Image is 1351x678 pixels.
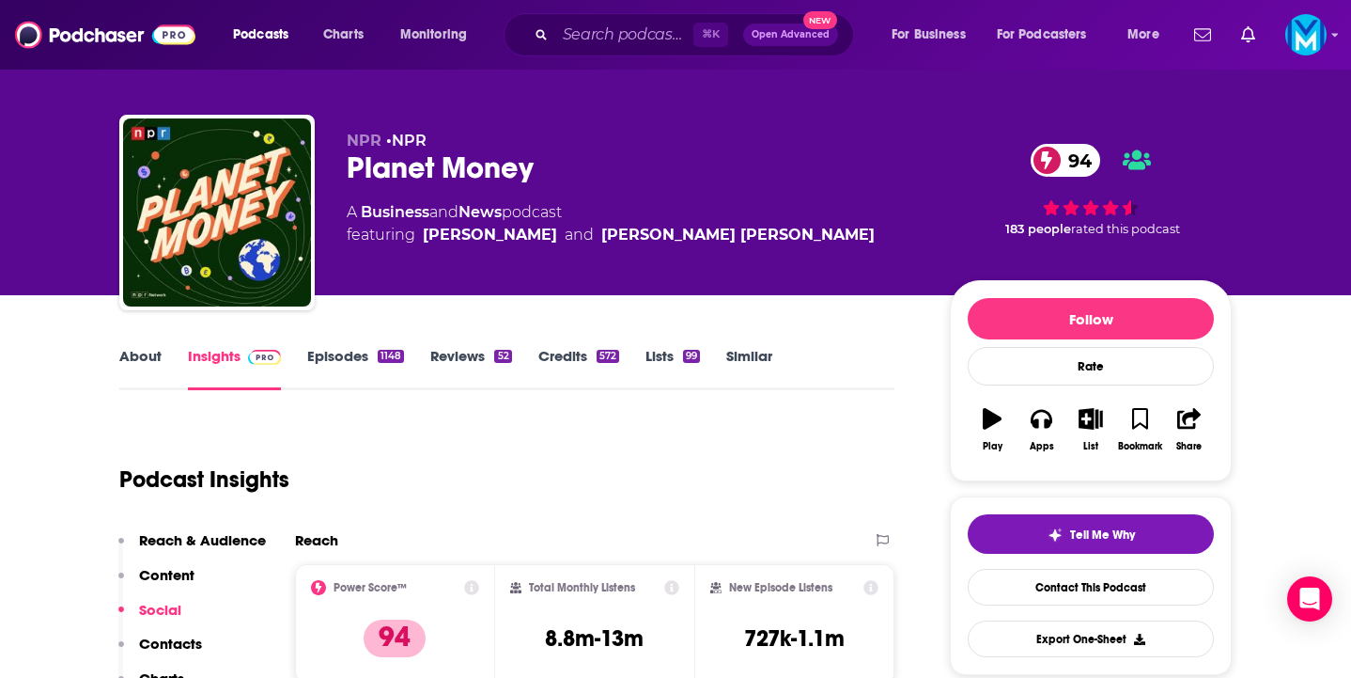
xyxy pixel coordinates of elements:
[307,347,404,390] a: Episodes1148
[220,20,313,50] button: open menu
[15,17,195,53] img: Podchaser - Follow, Share and Rate Podcasts
[803,11,837,29] span: New
[119,465,289,494] h1: Podcast Insights
[743,24,838,46] button: Open AdvancedNew
[387,20,491,50] button: open menu
[347,201,875,246] div: A podcast
[139,566,194,584] p: Content
[118,531,266,566] button: Reach & Audience
[950,132,1232,248] div: 94 183 peoplerated this podcast
[1049,144,1101,177] span: 94
[1017,396,1065,464] button: Apps
[494,350,511,363] div: 52
[1165,396,1214,464] button: Share
[555,20,693,50] input: Search podcasts, credits, & more...
[538,347,619,390] a: Credits572
[392,132,427,150] a: NPR
[430,347,511,390] a: Reviews52
[118,635,202,670] button: Contacts
[361,203,429,221] a: Business
[1030,441,1054,452] div: Apps
[248,350,281,365] img: Podchaser Pro
[295,531,338,549] h2: Reach
[683,350,700,363] div: 99
[139,531,266,549] p: Reach & Audience
[1176,441,1202,452] div: Share
[729,581,832,594] h2: New Episode Listens
[1234,19,1263,51] a: Show notifications dropdown
[1187,19,1219,51] a: Show notifications dropdown
[968,621,1214,657] button: Export One-Sheet
[597,350,619,363] div: 572
[521,13,872,56] div: Search podcasts, credits, & more...
[119,347,162,390] a: About
[752,30,830,39] span: Open Advanced
[347,224,875,246] span: featuring
[983,441,1002,452] div: Play
[311,20,375,50] a: Charts
[1083,441,1098,452] div: List
[968,514,1214,554] button: tell me why sparkleTell Me Why
[1066,396,1115,464] button: List
[188,347,281,390] a: InsightsPodchaser Pro
[1127,22,1159,48] span: More
[1115,396,1164,464] button: Bookmark
[1285,14,1327,55] button: Show profile menu
[123,118,311,307] img: Planet Money
[1070,528,1135,543] span: Tell Me Why
[1071,222,1180,236] span: rated this podcast
[1118,441,1162,452] div: Bookmark
[968,569,1214,606] a: Contact This Podcast
[601,224,875,246] a: Sarah Aida Gonzalez
[323,22,364,48] span: Charts
[726,347,772,390] a: Similar
[1048,528,1063,543] img: tell me why sparkle
[968,298,1214,339] button: Follow
[1005,222,1071,236] span: 183 people
[429,203,458,221] span: and
[1031,144,1101,177] a: 94
[378,350,404,363] div: 1148
[892,22,966,48] span: For Business
[529,581,635,594] h2: Total Monthly Listens
[565,224,594,246] span: and
[334,581,407,594] h2: Power Score™
[545,624,644,653] h3: 8.8m-13m
[1285,14,1327,55] img: User Profile
[968,347,1214,386] div: Rate
[233,22,288,48] span: Podcasts
[386,132,427,150] span: •
[645,347,700,390] a: Lists99
[400,22,467,48] span: Monitoring
[139,601,181,619] p: Social
[744,624,845,653] h3: 727k-1.1m
[1287,576,1332,622] div: Open Intercom Messenger
[1114,20,1183,50] button: open menu
[458,203,502,221] a: News
[347,132,381,150] span: NPR
[364,620,426,657] p: 94
[693,23,728,47] span: ⌘ K
[118,566,194,601] button: Content
[118,601,181,636] button: Social
[997,22,1087,48] span: For Podcasters
[423,224,557,246] a: Amanda Aronczyk
[968,396,1017,464] button: Play
[985,20,1114,50] button: open menu
[1285,14,1327,55] span: Logged in as katepacholek
[878,20,989,50] button: open menu
[139,635,202,653] p: Contacts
